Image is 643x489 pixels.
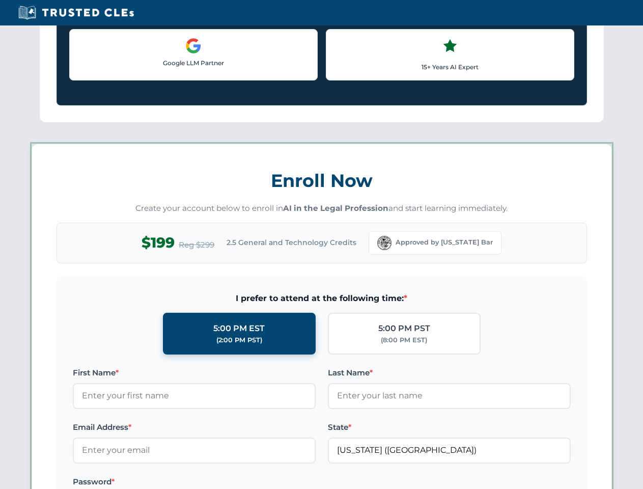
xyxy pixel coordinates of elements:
span: I prefer to attend at the following time: [73,292,571,305]
input: Florida (FL) [328,438,571,463]
input: Enter your first name [73,383,316,409]
div: (2:00 PM PST) [216,335,262,345]
p: Google LLM Partner [78,58,309,68]
h3: Enroll Now [57,165,587,197]
input: Enter your email [73,438,316,463]
label: Password [73,476,316,488]
span: $199 [142,231,175,254]
p: Create your account below to enroll in and start learning immediately. [57,203,587,214]
div: 5:00 PM PST [378,322,430,335]
img: Trusted CLEs [15,5,137,20]
img: Florida Bar [377,236,392,250]
p: 15+ Years AI Expert [334,62,566,72]
span: Reg $299 [179,239,214,251]
strong: AI in the Legal Profession [283,203,388,213]
span: 2.5 General and Technology Credits [227,237,356,248]
span: Approved by [US_STATE] Bar [396,237,493,248]
label: State [328,421,571,433]
label: Email Address [73,421,316,433]
label: Last Name [328,367,571,379]
div: (8:00 PM EST) [381,335,427,345]
div: 5:00 PM EST [213,322,265,335]
input: Enter your last name [328,383,571,409]
img: Google [185,38,202,54]
label: First Name [73,367,316,379]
